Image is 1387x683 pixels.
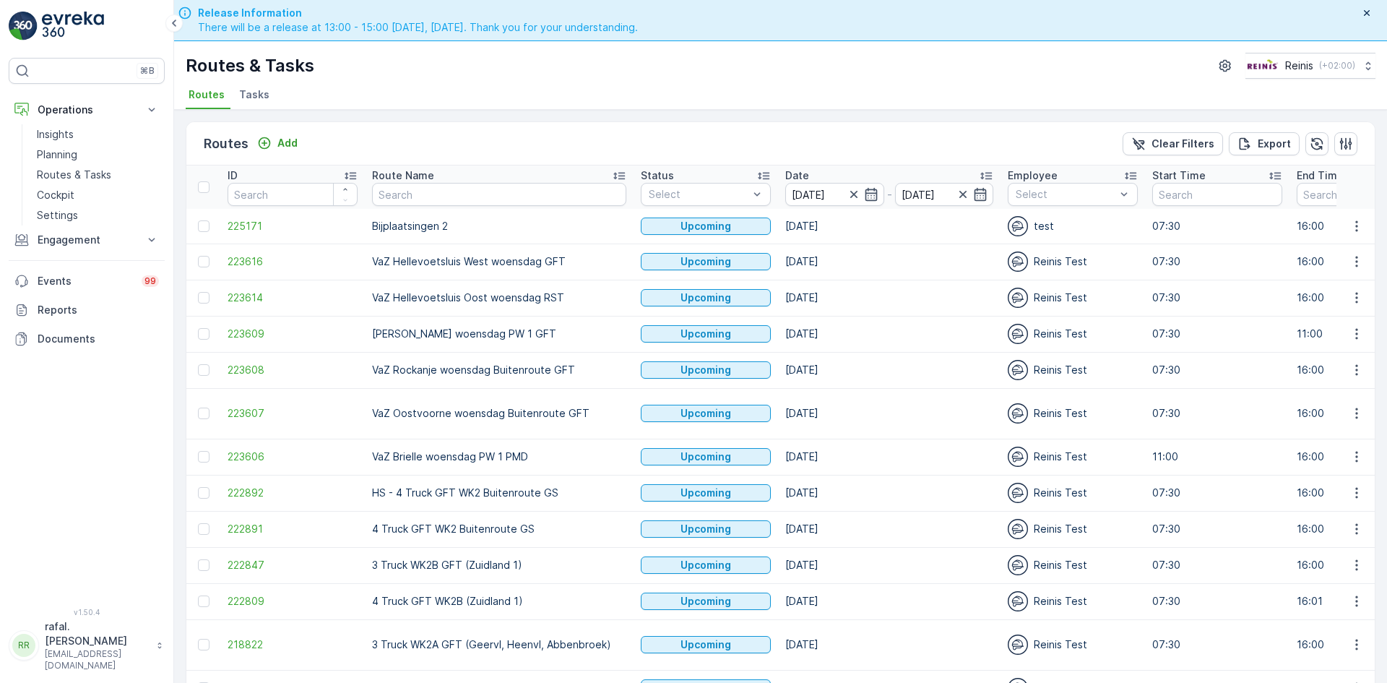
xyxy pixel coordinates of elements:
a: Routes & Tasks [31,165,165,185]
a: 223607 [228,406,358,421]
button: Upcoming [641,289,771,306]
button: Operations [9,95,165,124]
div: Reinis Test [1008,324,1138,344]
div: Reinis Test [1008,635,1138,655]
div: Toggle Row Selected [198,364,209,376]
p: Clear Filters [1151,137,1214,151]
div: Reinis Test [1008,288,1138,308]
div: Reinis Test [1008,252,1138,272]
span: 218822 [228,637,358,652]
div: Toggle Row Selected [198,256,209,267]
button: Upcoming [641,325,771,343]
div: Toggle Row Selected [198,292,209,304]
div: Reinis Test [1008,555,1138,575]
button: Upcoming [641,520,771,538]
p: Upcoming [680,486,731,500]
span: Tasks [239,87,269,102]
span: 222809 [228,594,358,609]
div: Toggle Row Selected [198,523,209,535]
td: [DATE] [778,583,1001,619]
img: svg%3e [1008,403,1028,424]
div: Toggle Row Selected [198,639,209,650]
input: dd/mm/yyyy [895,183,994,206]
p: rafal.[PERSON_NAME] [45,619,149,648]
img: svg%3e [1008,216,1028,236]
button: Engagement [9,225,165,254]
input: Search [228,183,358,206]
p: Operations [38,103,136,117]
p: Engagement [38,233,136,247]
img: svg%3e [1008,324,1028,344]
img: svg%3e [1008,447,1028,467]
p: 07:30 [1152,522,1282,536]
p: Select [649,187,748,202]
div: Reinis Test [1008,360,1138,380]
a: Events99 [9,267,165,296]
td: [DATE] [778,316,1001,352]
a: Reports [9,296,165,325]
p: 07:30 [1152,406,1282,421]
td: [DATE] [778,388,1001,439]
p: ⌘B [140,65,155,77]
p: Reports [38,303,159,317]
a: 222891 [228,522,358,536]
p: Upcoming [680,363,731,377]
a: 222847 [228,558,358,572]
td: [DATE] [778,439,1001,475]
p: Routes & Tasks [37,168,111,182]
img: svg%3e [1008,252,1028,272]
div: Toggle Row Selected [198,451,209,463]
p: VaZ Oostvoorne woensdag Buitenroute GFT [372,406,626,421]
p: Events [38,274,133,288]
p: Upcoming [680,406,731,421]
p: Export [1258,137,1291,151]
a: 223614 [228,291,358,305]
p: Upcoming [680,594,731,609]
span: v 1.50.4 [9,608,165,617]
p: 07:30 [1152,594,1282,609]
p: 07:30 [1152,637,1282,652]
a: 223606 [228,450,358,464]
button: Upcoming [641,361,771,379]
p: ID [228,168,238,183]
p: 07:30 [1152,254,1282,269]
p: 07:30 [1152,558,1282,572]
p: Planning [37,147,77,162]
p: Upcoming [680,450,731,464]
p: Upcoming [680,558,731,572]
a: 225171 [228,219,358,233]
td: [DATE] [778,352,1001,388]
a: Cockpit [31,185,165,205]
p: 4 Truck GFT WK2B (Zuidland 1) [372,594,626,609]
p: VaZ Hellevoetsluis West woensdag GFT [372,254,626,269]
p: 4 Truck GFT WK2 Buitenroute GS [372,522,626,536]
div: Toggle Row Selected [198,220,209,232]
p: [EMAIL_ADDRESS][DOMAIN_NAME] [45,648,149,671]
div: Toggle Row Selected [198,559,209,571]
p: 07:30 [1152,219,1282,233]
p: 3 Truck WK2A GFT (Geervl, Heenvl, Abbenbroek) [372,637,626,652]
button: Clear Filters [1123,132,1223,155]
td: [DATE] [778,475,1001,511]
p: Cockpit [37,188,74,202]
div: Reinis Test [1008,403,1138,424]
td: [DATE] [778,619,1001,670]
button: Reinis(+02:00) [1245,53,1375,79]
p: Start Time [1152,168,1206,183]
p: Documents [38,332,159,346]
button: RRrafal.[PERSON_NAME][EMAIL_ADDRESS][DOMAIN_NAME] [9,619,165,671]
p: Upcoming [680,637,731,652]
input: Search [372,183,626,206]
button: Upcoming [641,448,771,465]
button: Upcoming [641,405,771,422]
a: 223608 [228,363,358,377]
p: 07:30 [1152,363,1282,377]
p: Upcoming [680,254,731,269]
p: Routes [204,134,249,154]
button: Add [251,134,303,152]
p: Upcoming [680,219,731,233]
img: svg%3e [1008,360,1028,380]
